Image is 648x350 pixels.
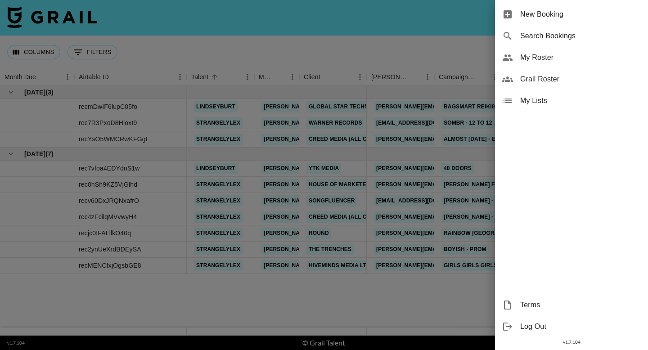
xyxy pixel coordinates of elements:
[520,52,641,63] span: My Roster
[495,316,648,337] div: Log Out
[520,321,641,332] span: Log Out
[495,294,648,316] div: Terms
[520,74,641,85] span: Grail Roster
[520,95,641,106] span: My Lists
[495,68,648,90] div: Grail Roster
[495,4,648,25] div: New Booking
[495,90,648,112] div: My Lists
[520,31,641,41] span: Search Bookings
[495,47,648,68] div: My Roster
[520,300,641,310] span: Terms
[495,25,648,47] div: Search Bookings
[520,9,641,20] span: New Booking
[495,337,648,347] div: v 1.7.104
